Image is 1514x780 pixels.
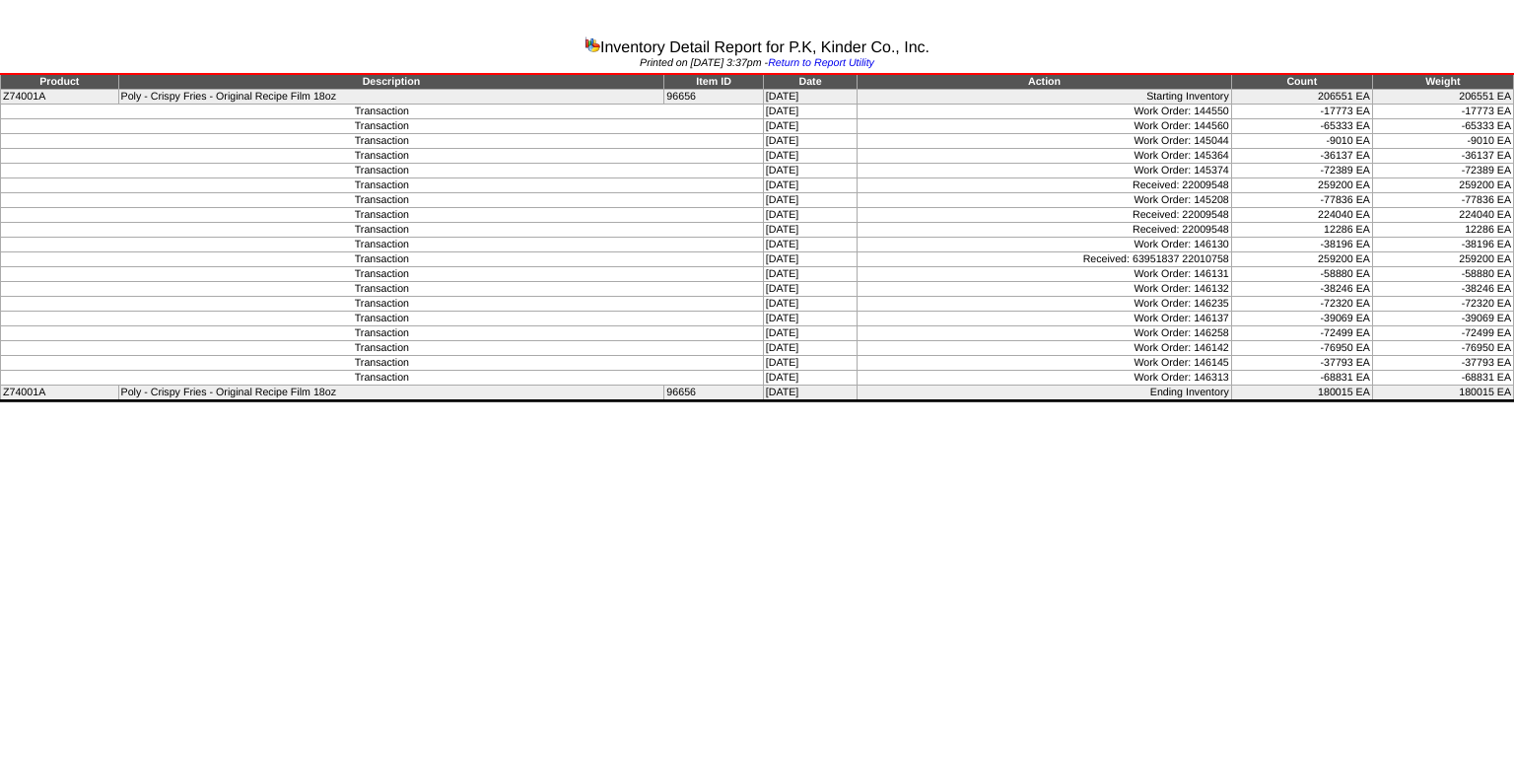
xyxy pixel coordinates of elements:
td: Transaction [1,312,764,326]
td: -37793 EA [1372,356,1513,371]
td: 224040 EA [1231,208,1372,223]
td: -36137 EA [1372,149,1513,164]
td: Work Order: 145374 [858,164,1231,178]
td: [DATE] [763,238,858,252]
td: Ending Inventory [858,386,1231,401]
td: 259200 EA [1372,178,1513,193]
td: Transaction [1,356,764,371]
td: Work Order: 146131 [858,267,1231,282]
td: [DATE] [763,193,858,208]
td: Transaction [1,326,764,341]
td: Work Order: 146130 [858,238,1231,252]
td: Transaction [1,252,764,267]
td: Transaction [1,193,764,208]
td: [DATE] [763,356,858,371]
img: graph.gif [585,36,600,52]
td: Transaction [1,105,764,119]
td: [DATE] [763,208,858,223]
td: -36137 EA [1231,149,1372,164]
td: 12286 EA [1231,223,1372,238]
td: [DATE] [763,297,858,312]
td: -72389 EA [1231,164,1372,178]
td: 206551 EA [1231,90,1372,105]
td: Transaction [1,282,764,297]
td: 180015 EA [1231,386,1372,401]
td: Count [1231,74,1372,90]
td: 259200 EA [1231,252,1372,267]
td: [DATE] [763,386,858,401]
td: 206551 EA [1372,90,1513,105]
td: Received: 22009548 [858,208,1231,223]
td: -72499 EA [1372,326,1513,341]
td: Work Order: 144550 [858,105,1231,119]
td: Transaction [1,297,764,312]
td: -72320 EA [1231,297,1372,312]
td: Starting Inventory [858,90,1231,105]
td: Z74001A [1,386,119,401]
td: Transaction [1,178,764,193]
td: [DATE] [763,164,858,178]
td: -77836 EA [1231,193,1372,208]
td: Work Order: 146145 [858,356,1231,371]
td: [DATE] [763,312,858,326]
td: Received: 63951837 22010758 [858,252,1231,267]
td: -72499 EA [1231,326,1372,341]
a: Return to Report Utility [768,57,874,69]
td: -39069 EA [1372,312,1513,326]
td: 12286 EA [1372,223,1513,238]
td: -38246 EA [1372,282,1513,297]
td: [DATE] [763,326,858,341]
td: Work Order: 145208 [858,193,1231,208]
td: Transaction [1,149,764,164]
td: [DATE] [763,119,858,134]
td: Work Order: 145044 [858,134,1231,149]
td: 259200 EA [1231,178,1372,193]
td: -9010 EA [1231,134,1372,149]
td: Transaction [1,267,764,282]
td: -76950 EA [1372,341,1513,356]
td: Transaction [1,341,764,356]
td: Work Order: 146137 [858,312,1231,326]
td: [DATE] [763,105,858,119]
td: [DATE] [763,371,858,386]
td: -37793 EA [1231,356,1372,371]
td: 180015 EA [1372,386,1513,401]
td: -68831 EA [1231,371,1372,386]
td: 259200 EA [1372,252,1513,267]
td: [DATE] [763,223,858,238]
td: [DATE] [763,282,858,297]
td: Transaction [1,371,764,386]
td: -76950 EA [1231,341,1372,356]
td: -77836 EA [1372,193,1513,208]
td: Z74001A [1,90,119,105]
td: Poly - Crispy Fries - Original Recipe Film 18oz [118,386,664,401]
td: Transaction [1,134,764,149]
td: Product [1,74,119,90]
td: [DATE] [763,341,858,356]
td: -38246 EA [1231,282,1372,297]
td: -68831 EA [1372,371,1513,386]
td: -17773 EA [1372,105,1513,119]
td: Work Order: 144560 [858,119,1231,134]
td: [DATE] [763,134,858,149]
td: Work Order: 146142 [858,341,1231,356]
td: -72389 EA [1372,164,1513,178]
td: -58880 EA [1231,267,1372,282]
td: [DATE] [763,90,858,105]
td: Transaction [1,223,764,238]
td: Transaction [1,119,764,134]
td: -58880 EA [1372,267,1513,282]
td: -38196 EA [1372,238,1513,252]
td: Poly - Crispy Fries - Original Recipe Film 18oz [118,90,664,105]
td: Work Order: 146313 [858,371,1231,386]
td: Received: 22009548 [858,178,1231,193]
td: Work Order: 146258 [858,326,1231,341]
td: Transaction [1,208,764,223]
td: 96656 [664,90,763,105]
td: [DATE] [763,252,858,267]
td: Received: 22009548 [858,223,1231,238]
td: -72320 EA [1372,297,1513,312]
td: 224040 EA [1372,208,1513,223]
td: -65333 EA [1372,119,1513,134]
td: Work Order: 146235 [858,297,1231,312]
